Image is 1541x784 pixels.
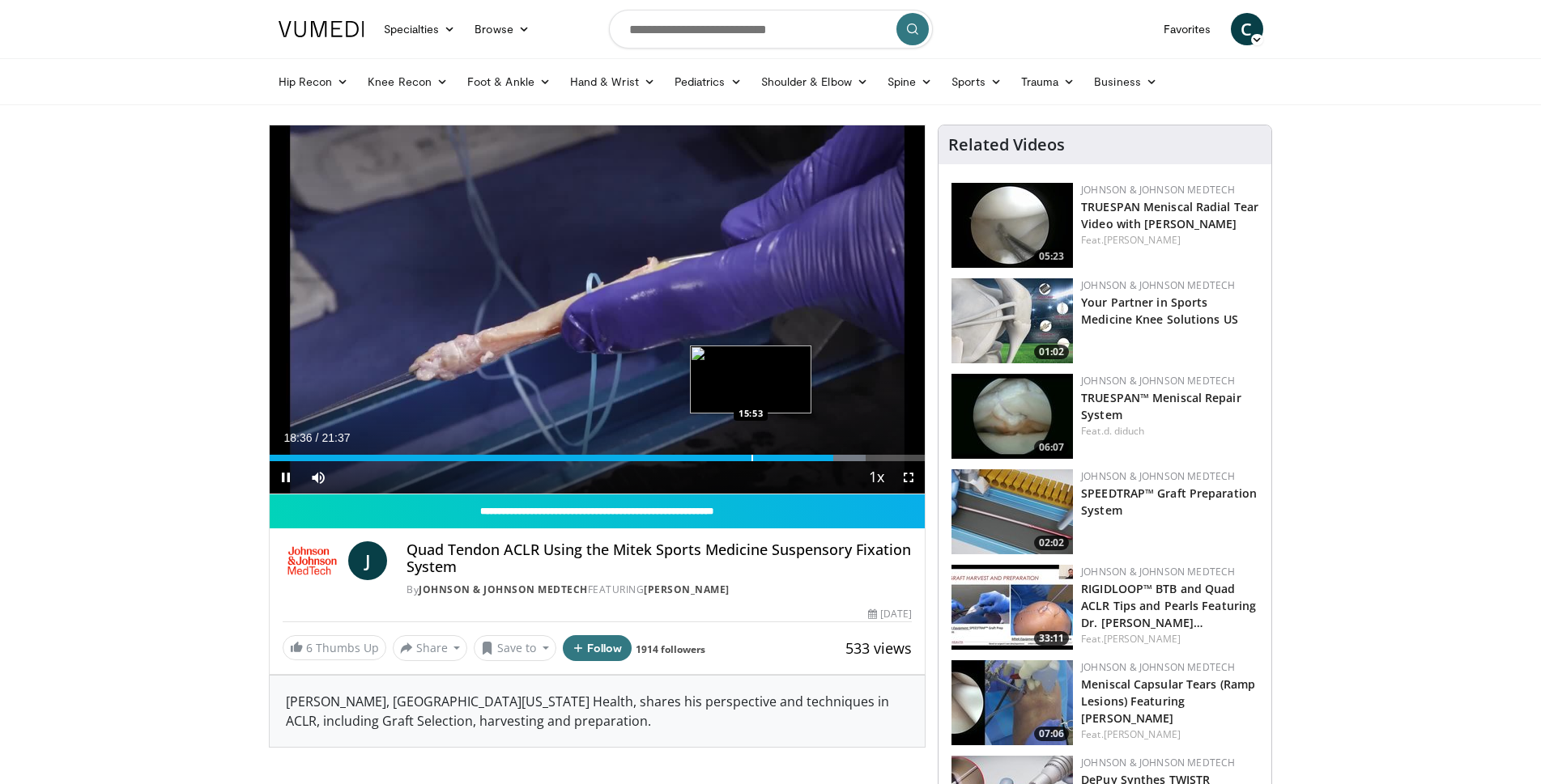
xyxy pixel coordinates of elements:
a: TRUESPAN™ Meniscal Repair System [1081,390,1241,422]
a: 33:11 [951,565,1073,650]
button: Follow [563,635,632,661]
a: Johnson & Johnson MedTech [1081,565,1235,578]
a: 05:23 [951,183,1073,268]
div: Progress Bar [270,455,926,461]
a: Foot & Ankle [458,66,560,98]
a: Shoulder & Elbow [751,66,878,98]
a: Your Partner in Sports Medicine Knee Solutions US [1081,295,1238,327]
a: 6 Thumbs Up [283,635,386,660]
video-js: Video Player [270,125,926,494]
div: Feat. [1081,233,1258,248]
a: Johnson & Johnson MedTech [1081,756,1235,769]
img: Johnson & Johnson MedTech [283,541,343,580]
a: SPEEDTRAP™ Graft Preparation System [1081,485,1257,518]
img: 0c02c3d5-dde0-442f-bbc0-cf861f5c30d7.150x105_q85_crop-smart_upscale.jpg [951,660,1073,745]
button: Pause [270,461,302,494]
img: a9cbc79c-1ae4-425c-82e8-d1f73baa128b.150x105_q85_crop-smart_upscale.jpg [951,183,1073,268]
span: 01:02 [1034,345,1069,359]
a: Business [1084,66,1167,98]
a: Pediatrics [665,66,751,98]
a: RIGIDLOOP™ BTB and Quad ACLR Tips and Pearls Featuring Dr. [PERSON_NAME]… [1081,581,1256,630]
input: Search topics, interventions [609,10,933,49]
div: [DATE] [868,607,912,621]
a: 07:06 [951,660,1073,745]
div: Feat. [1081,727,1258,742]
a: Trauma [1011,66,1085,98]
a: Johnson & Johnson MedTech [1081,278,1235,292]
img: e42d750b-549a-4175-9691-fdba1d7a6a0f.150x105_q85_crop-smart_upscale.jpg [951,374,1073,459]
a: C [1231,13,1263,45]
a: d. diduch [1104,424,1145,438]
span: 07:06 [1034,727,1069,741]
img: 4bc3a03c-f47c-4100-84fa-650097507746.150x105_q85_crop-smart_upscale.jpg [951,565,1073,650]
a: Johnson & Johnson MedTech [1081,469,1235,483]
a: Knee Recon [358,66,458,98]
span: 02:02 [1034,536,1069,550]
span: 6 [306,640,313,655]
a: TRUESPAN Meniscal Radial Tear Video with [PERSON_NAME] [1081,199,1258,231]
div: By FEATURING [407,583,912,597]
a: Spine [878,66,942,98]
img: VuMedi Logo [279,21,364,37]
a: Johnson & Johnson MedTech [419,583,588,596]
button: Fullscreen [892,461,925,494]
button: Save to [474,635,556,661]
div: [PERSON_NAME], [GEOGRAPHIC_DATA][US_STATE] Health, shares his perspective and techniques in ACLR,... [270,676,926,747]
div: Feat. [1081,424,1258,439]
a: Hip Recon [269,66,359,98]
span: 06:07 [1034,440,1069,455]
a: [PERSON_NAME] [644,583,730,596]
a: [PERSON_NAME] [1104,727,1181,741]
a: 1914 followers [636,642,705,656]
a: 06:07 [951,374,1073,459]
a: Johnson & Johnson MedTech [1081,374,1235,388]
a: Hand & Wrist [560,66,665,98]
a: J [348,541,387,580]
h4: Quad Tendon ACLR Using the Mitek Sports Medicine Suspensory Fixation System [407,541,912,576]
a: 01:02 [951,278,1073,363]
span: 18:36 [284,431,313,444]
img: 0543fda4-7acd-4b5c-b055-3730b7e439d4.150x105_q85_crop-smart_upscale.jpg [951,278,1073,363]
span: 05:23 [1034,249,1069,264]
span: 21:37 [321,431,350,444]
img: image.jpeg [690,345,811,413]
a: Johnson & Johnson MedTech [1081,183,1235,197]
span: 33:11 [1034,631,1069,646]
h4: Related Videos [948,135,1065,155]
a: 02:02 [951,469,1073,554]
a: Specialties [374,13,466,45]
a: Sports [942,66,1011,98]
a: Favorites [1154,13,1221,45]
button: Mute [302,461,334,494]
img: a46a2fe1-2704-4a9e-acc3-1c278068f6c4.150x105_q85_crop-smart_upscale.jpg [951,469,1073,554]
span: 533 views [845,638,912,658]
a: [PERSON_NAME] [1104,233,1181,247]
a: Meniscal Capsular Tears (Ramp Lesions) Featuring [PERSON_NAME] [1081,676,1255,726]
span: / [316,431,319,444]
a: [PERSON_NAME] [1104,632,1181,646]
button: Share [393,635,468,661]
div: Feat. [1081,632,1258,646]
a: Johnson & Johnson MedTech [1081,660,1235,674]
button: Playback Rate [860,461,892,494]
a: Browse [465,13,539,45]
